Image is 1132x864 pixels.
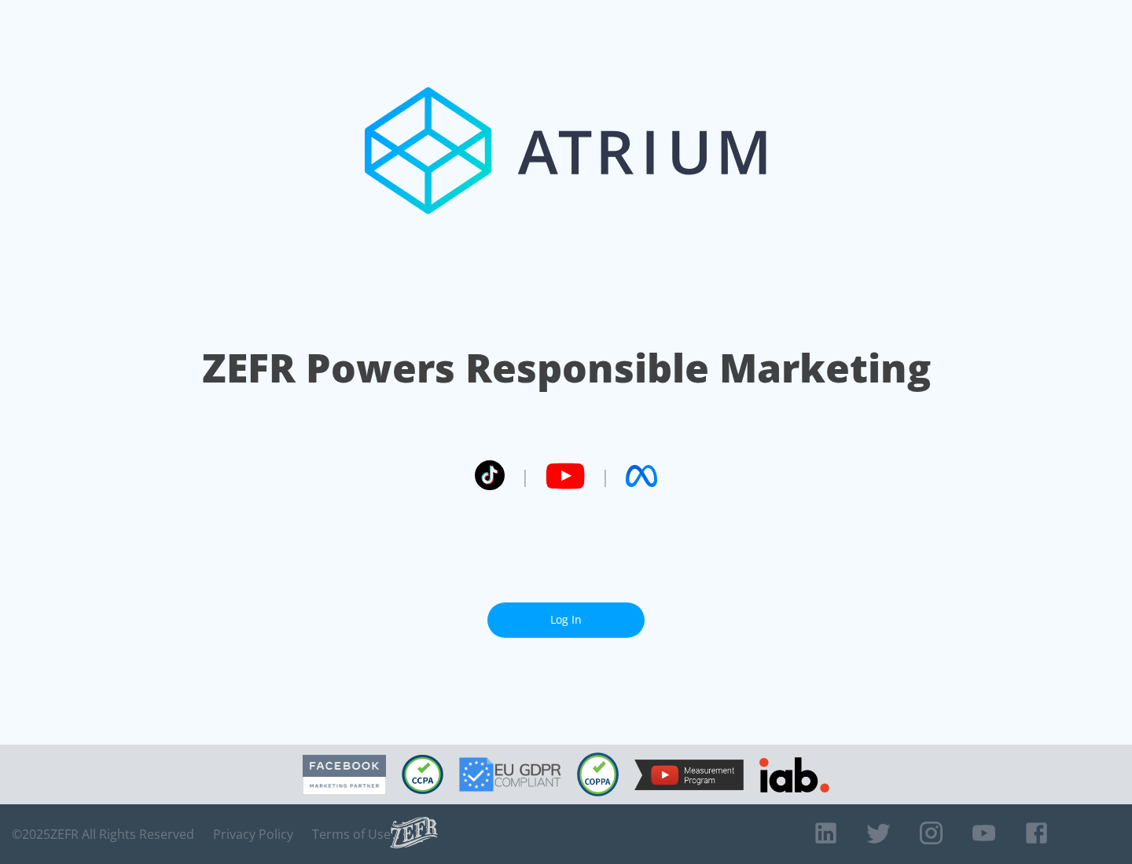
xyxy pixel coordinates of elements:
img: CCPA Compliant [402,755,443,794]
a: Log In [487,602,645,638]
img: Facebook Marketing Partner [303,755,386,795]
h1: ZEFR Powers Responsible Marketing [202,341,931,395]
span: © 2025 ZEFR All Rights Reserved [12,826,194,842]
a: Terms of Use [312,826,391,842]
img: COPPA Compliant [577,752,619,796]
span: | [520,464,530,488]
a: Privacy Policy [213,826,293,842]
img: YouTube Measurement Program [634,760,744,790]
img: GDPR Compliant [459,757,561,792]
span: | [601,464,610,488]
img: IAB [759,757,829,793]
